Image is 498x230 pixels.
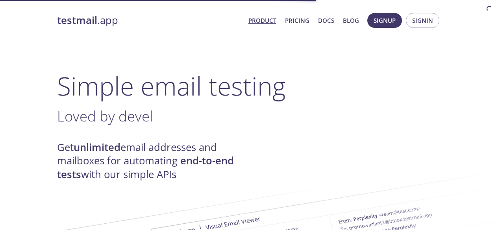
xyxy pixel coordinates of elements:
[285,15,309,26] a: Pricing
[57,141,249,181] h4: Get email addresses and mailboxes for automating with our simple APIs
[74,140,120,154] strong: unlimited
[374,15,396,26] span: Signup
[248,15,276,26] a: Product
[57,106,153,126] span: Loved by devel
[57,71,441,101] h1: Simple email testing
[57,14,242,27] a: testmail.app
[57,13,97,27] strong: testmail
[343,15,359,26] a: Blog
[367,13,402,28] button: Signup
[57,154,234,181] strong: end-to-end tests
[406,13,439,28] button: Signin
[318,15,334,26] a: Docs
[412,15,433,26] span: Signin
